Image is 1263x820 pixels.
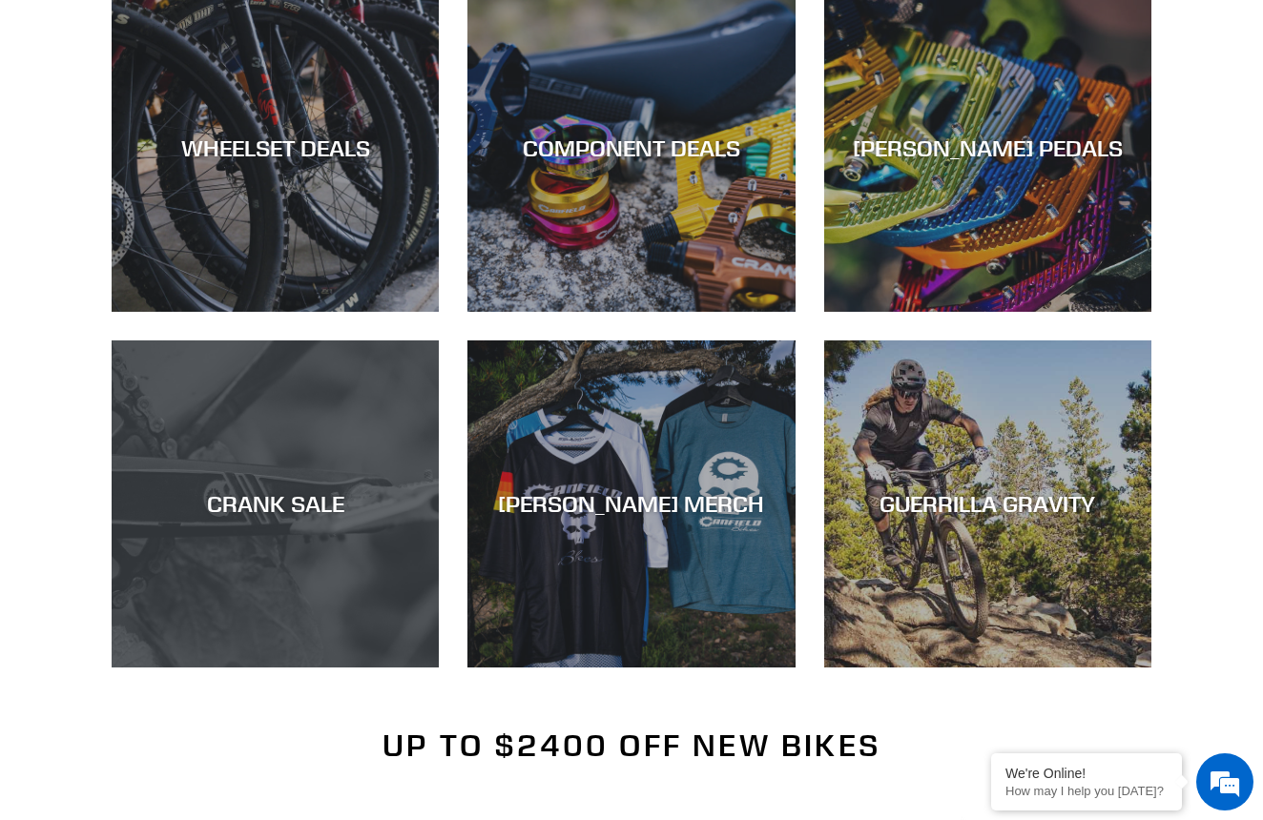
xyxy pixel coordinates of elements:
[112,340,439,667] a: CRANK SALE
[1005,784,1168,798] p: How may I help you today?
[128,107,349,132] div: Chat with us now
[112,134,439,162] div: WHEELSET DEALS
[824,134,1151,162] div: [PERSON_NAME] PEDALS
[112,490,439,518] div: CRANK SALE
[111,240,263,433] span: We're online!
[10,521,363,587] textarea: Type your message and hit 'Enter'
[112,728,1151,764] h2: Up to $2400 Off New Bikes
[313,10,359,55] div: Minimize live chat window
[467,134,795,162] div: COMPONENT DEALS
[1005,766,1168,781] div: We're Online!
[61,95,109,143] img: d_696896380_company_1647369064580_696896380
[824,490,1151,518] div: GUERRILLA GRAVITY
[467,490,795,518] div: [PERSON_NAME] MERCH
[824,340,1151,667] a: GUERRILLA GRAVITY
[21,105,50,133] div: Navigation go back
[467,340,795,667] a: [PERSON_NAME] MERCH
